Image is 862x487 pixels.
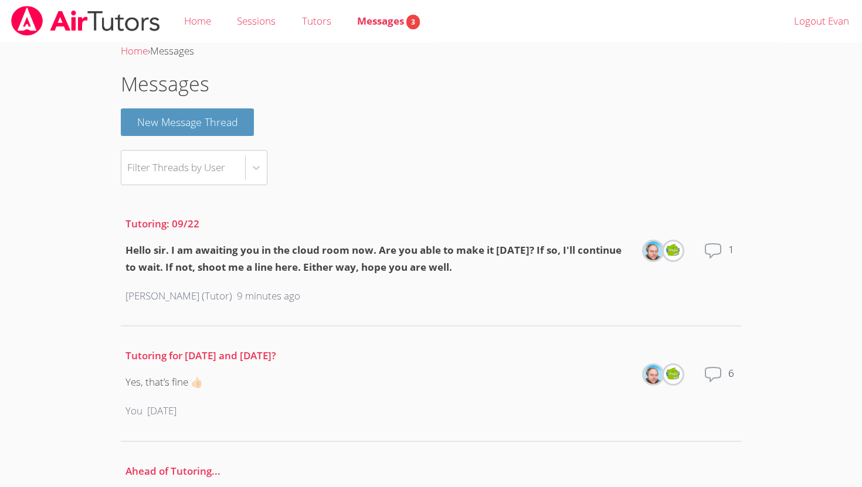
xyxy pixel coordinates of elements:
a: Ahead of Tutoring... [125,464,220,478]
div: Hello sir. I am awaiting you in the cloud room now. Are you able to make it [DATE]? If so, I'll c... [125,242,631,276]
div: Filter Threads by User [127,159,225,176]
h1: Messages [121,69,741,99]
span: Messages [357,14,420,28]
img: Evan Warneck [664,241,683,260]
p: [PERSON_NAME] (Tutor) [125,288,232,305]
p: [DATE] [147,403,177,420]
img: Evan Warneck [664,365,683,384]
dd: 1 [728,241,737,279]
img: Shawn White [644,365,663,384]
dd: 6 [728,365,737,403]
a: Tutoring: 09/22 [125,217,199,230]
p: You [125,403,142,420]
span: Messages [150,44,194,57]
div: Yes, that’s fine 👍🏻 [125,374,276,391]
div: › [121,43,741,60]
button: New Message Thread [121,108,254,136]
a: Tutoring for [DATE] and [DATE]? [125,349,276,362]
span: 3 [406,15,420,29]
a: Home [121,44,148,57]
img: airtutors_banner-c4298cdbf04f3fff15de1276eac7730deb9818008684d7c2e4769d2f7ddbe033.png [10,6,161,36]
img: Shawn White [644,241,663,260]
p: 9 minutes ago [237,288,300,305]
